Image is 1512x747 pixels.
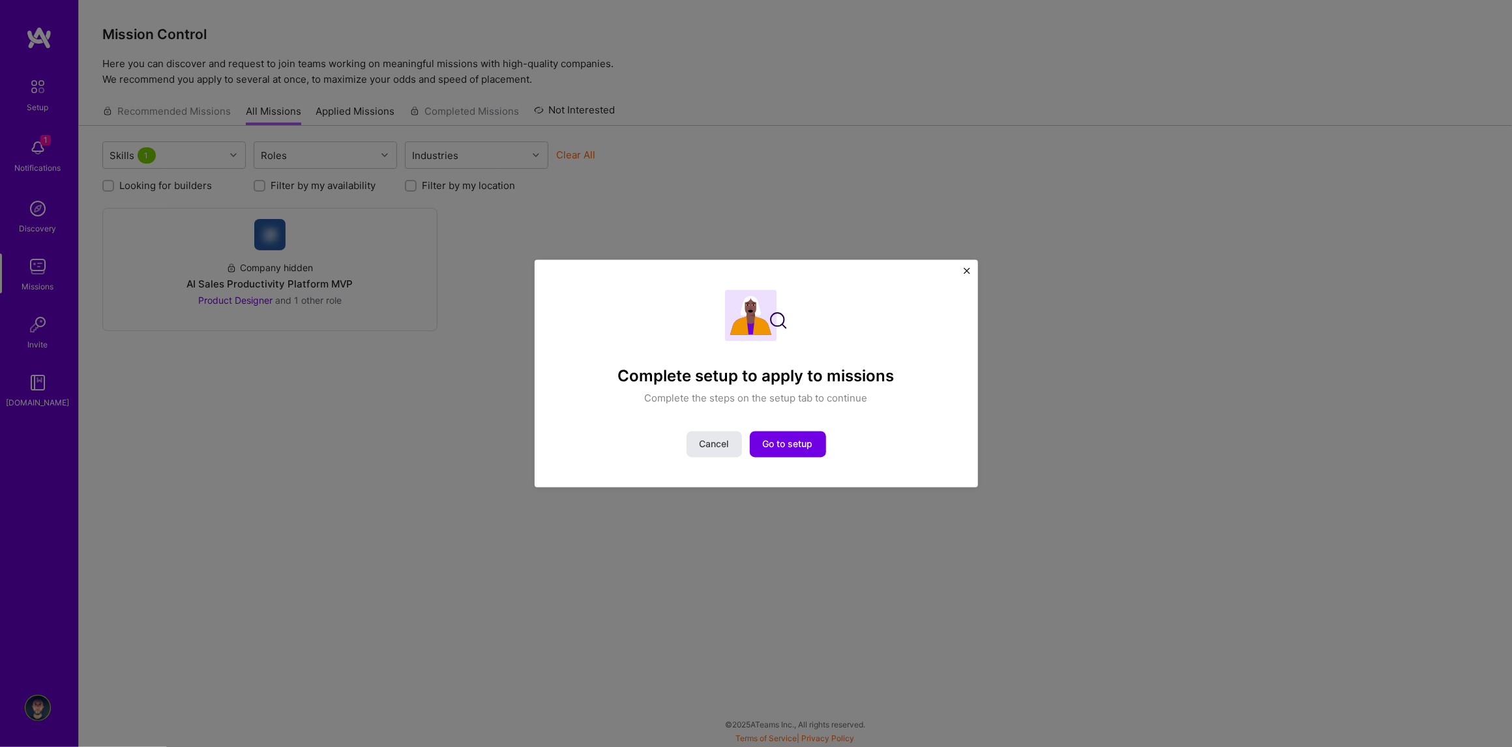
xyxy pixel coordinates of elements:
button: Go to setup [750,431,826,457]
button: Cancel [687,431,742,457]
p: Complete the steps on the setup tab to continue [645,391,868,405]
img: Complete setup illustration [725,290,787,342]
h4: Complete setup to apply to missions [618,368,895,387]
span: Cancel [700,437,729,450]
span: Go to setup [763,437,813,450]
button: Close [964,268,970,282]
